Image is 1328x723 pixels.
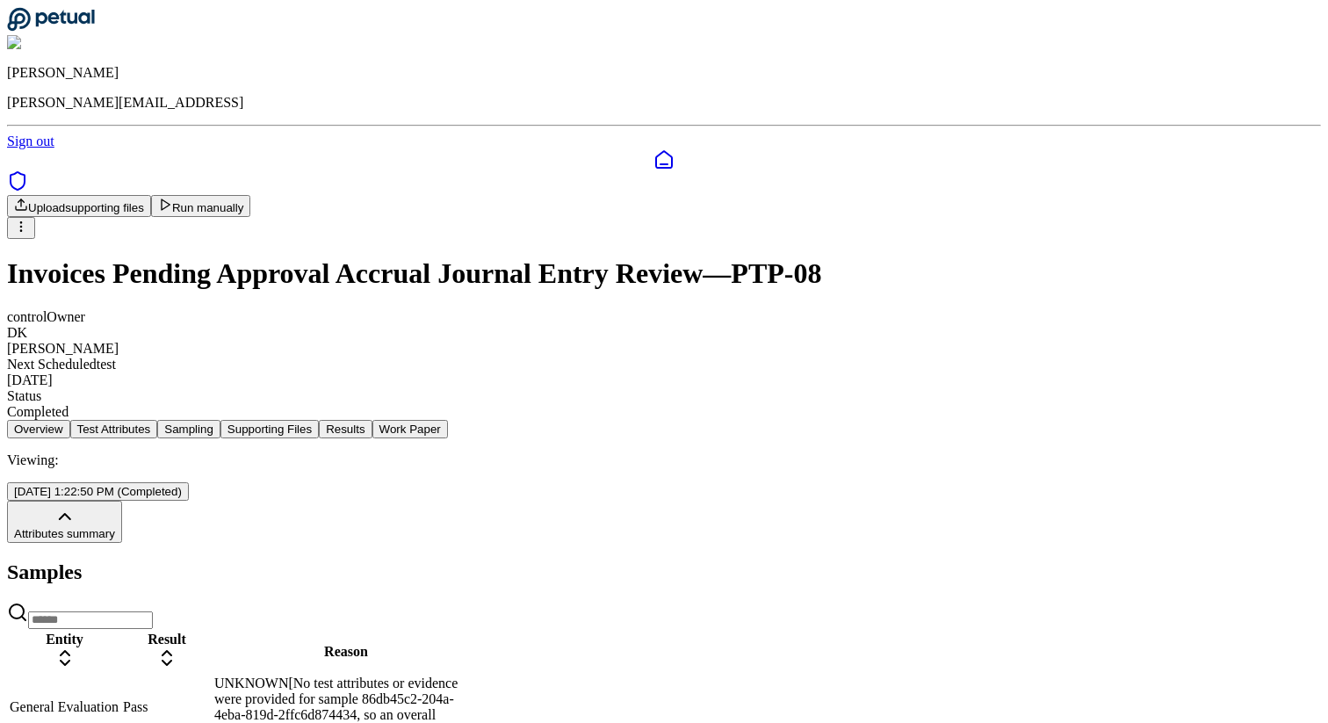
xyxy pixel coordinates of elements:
[14,527,115,540] span: Attributes summary
[214,644,478,660] div: Reason
[372,420,448,438] button: Work Paper
[7,217,35,239] button: More Options
[319,420,372,438] button: Results
[7,19,95,34] a: Go to Dashboard
[70,420,158,438] button: Test Attributes
[7,372,1321,388] div: [DATE]
[220,420,319,438] button: Supporting Files
[10,632,119,647] div: Entity
[123,699,211,715] div: Pass
[151,195,251,217] button: Run manually
[7,134,54,148] a: Sign out
[7,404,1321,420] div: Completed
[7,149,1321,170] a: Dashboard
[7,95,1321,111] p: [PERSON_NAME][EMAIL_ADDRESS]
[7,482,189,501] button: [DATE] 1:22:50 PM (Completed)
[7,195,151,217] button: Uploadsupporting files
[7,560,1321,584] h2: Samples
[123,632,211,647] div: Result
[7,341,119,356] span: [PERSON_NAME]
[7,357,1321,372] div: Next Scheduled test
[7,65,1321,81] p: [PERSON_NAME]
[7,388,1321,404] div: Status
[7,452,1321,468] p: Viewing:
[157,420,220,438] button: Sampling
[7,420,70,438] button: Overview
[7,179,28,194] a: SOC 1 Reports
[7,257,1321,290] h1: Invoices Pending Approval Accrual Journal Entry Review — PTP-08
[7,501,122,543] button: Attributes summary
[7,309,1321,325] div: control Owner
[10,699,119,715] div: General Evaluation
[7,325,27,340] span: DK
[7,35,80,51] img: James Lee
